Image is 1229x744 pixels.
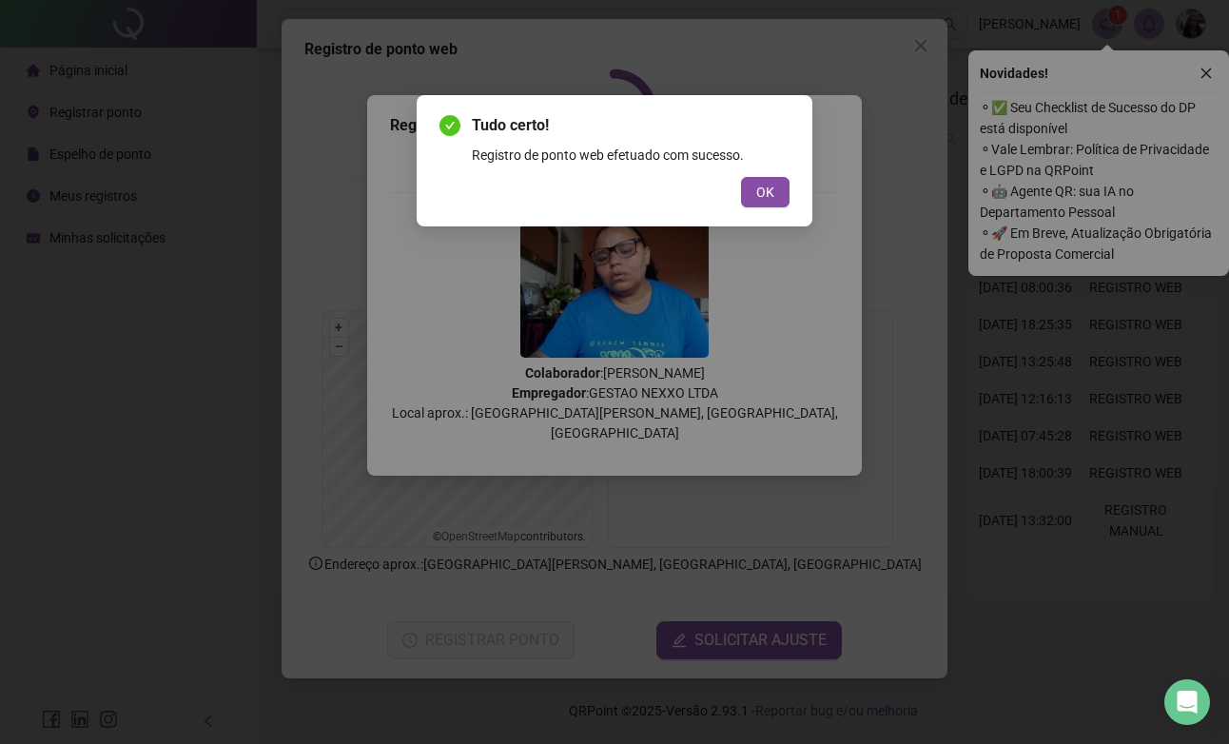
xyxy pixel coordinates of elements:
div: Registro de ponto web efetuado com sucesso. [472,145,790,166]
span: Tudo certo! [472,114,790,137]
span: check-circle [439,115,460,136]
div: Open Intercom Messenger [1164,679,1210,725]
button: OK [741,177,790,207]
span: OK [756,182,774,203]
